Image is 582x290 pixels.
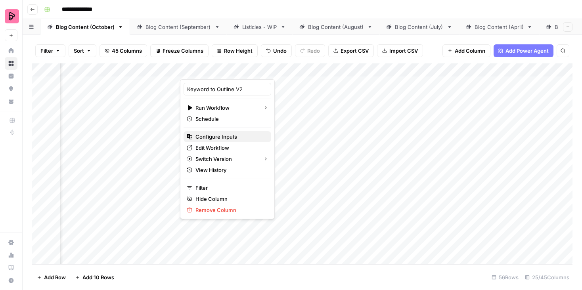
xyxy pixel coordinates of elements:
[5,9,19,23] img: Preply Logo
[35,44,65,57] button: Filter
[227,19,293,35] a: Listicles - WIP
[273,47,287,55] span: Undo
[82,273,114,281] span: Add 10 Rows
[5,70,17,82] a: Insights
[308,23,364,31] div: Blog Content (August)
[5,249,17,261] a: Usage
[5,236,17,249] a: Settings
[5,6,17,26] button: Workspace: Preply
[5,82,17,95] a: Opportunities
[40,47,53,55] span: Filter
[32,271,71,284] button: Add Row
[522,271,572,284] div: 25/45 Columns
[341,47,369,55] span: Export CSV
[56,23,115,31] div: Blog Content (October)
[195,115,265,123] span: Schedule
[293,19,379,35] a: Blog Content (August)
[69,44,96,57] button: Sort
[150,44,209,57] button: Freeze Columns
[459,19,539,35] a: Blog Content (April)
[261,44,292,57] button: Undo
[5,44,17,57] a: Home
[494,44,553,57] button: Add Power Agent
[195,184,265,192] span: Filter
[5,261,17,274] a: Learning Hub
[5,274,17,287] button: Help + Support
[71,271,119,284] button: Add 10 Rows
[377,44,423,57] button: Import CSV
[195,166,265,174] span: View History
[328,44,374,57] button: Export CSV
[195,206,265,214] span: Remove Column
[74,47,84,55] span: Sort
[112,47,142,55] span: 45 Columns
[488,271,522,284] div: 56 Rows
[307,47,320,55] span: Redo
[195,155,257,163] span: Switch Version
[195,144,265,152] span: Edit Workflow
[212,44,258,57] button: Row Height
[195,133,265,141] span: Configure Inputs
[100,44,147,57] button: 45 Columns
[195,195,265,203] span: Hide Column
[295,44,325,57] button: Redo
[145,23,211,31] div: Blog Content (September)
[379,19,459,35] a: Blog Content (July)
[505,47,549,55] span: Add Power Agent
[40,19,130,35] a: Blog Content (October)
[5,57,17,70] a: Browse
[5,95,17,108] a: Your Data
[442,44,490,57] button: Add Column
[44,273,66,281] span: Add Row
[163,47,203,55] span: Freeze Columns
[195,104,257,112] span: Run Workflow
[455,47,485,55] span: Add Column
[395,23,444,31] div: Blog Content (July)
[475,23,524,31] div: Blog Content (April)
[130,19,227,35] a: Blog Content (September)
[242,23,277,31] div: Listicles - WIP
[224,47,253,55] span: Row Height
[389,47,418,55] span: Import CSV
